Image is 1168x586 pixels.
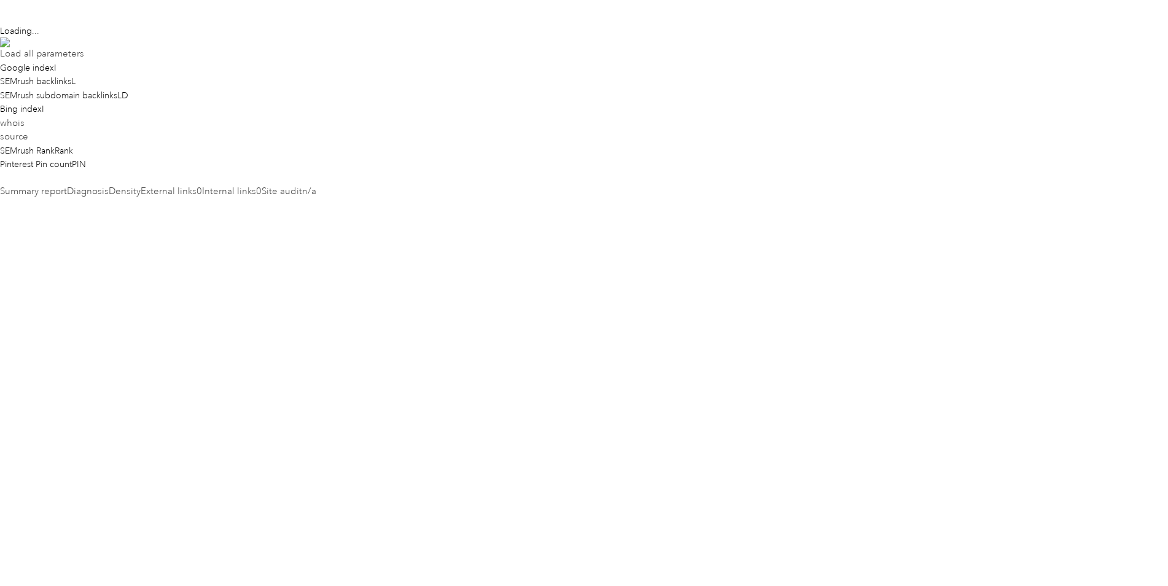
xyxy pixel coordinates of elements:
span: Rank [55,146,73,156]
span: Density [109,186,141,197]
span: 0 [197,186,202,197]
span: 0 [256,186,262,197]
span: Diagnosis [67,186,109,197]
span: LD [117,90,128,101]
span: I [54,63,56,73]
span: Site audit [262,186,302,197]
span: I [42,104,44,114]
span: L [71,76,76,87]
span: PIN [72,159,86,170]
span: External links [141,186,197,197]
span: n/a [302,186,316,197]
a: Site auditn/a [262,186,316,197]
span: Internal links [202,186,256,197]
